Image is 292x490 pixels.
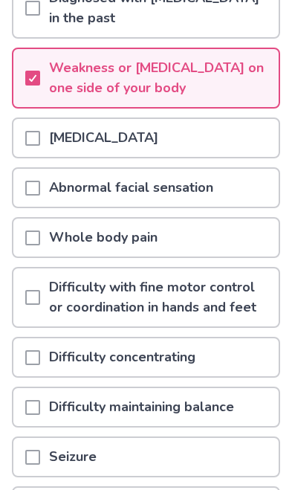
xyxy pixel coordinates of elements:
p: Whole body pain [40,219,166,257]
p: Difficulty maintaining balance [40,388,243,426]
p: Abnormal facial sensation [40,169,222,207]
p: [MEDICAL_DATA] [40,119,167,157]
p: Weakness or [MEDICAL_DATA] on one side of your body [40,49,279,107]
p: Difficulty concentrating [40,338,204,376]
p: Difficulty with fine motor control or coordination in hands and feet [40,268,279,326]
p: Seizure [40,438,106,476]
